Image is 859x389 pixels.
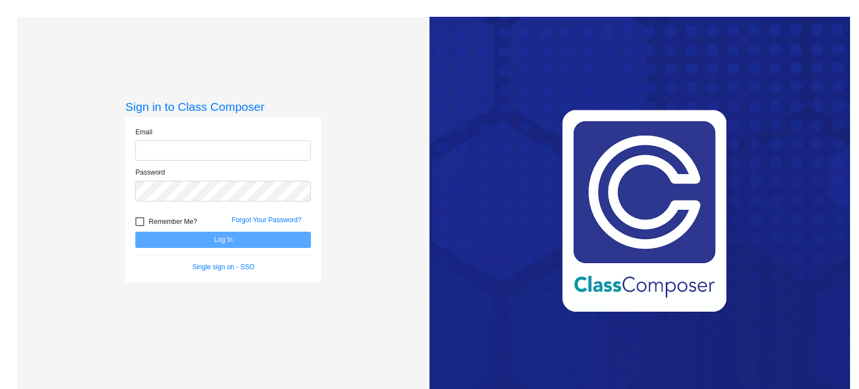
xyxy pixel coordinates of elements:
label: Password [135,167,165,177]
label: Email [135,127,152,137]
a: Forgot Your Password? [232,216,301,224]
h3: Sign in to Class Composer [125,100,321,114]
button: Log In [135,232,311,248]
a: Single sign on - SSO [192,263,254,271]
span: Remember Me? [149,215,197,228]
